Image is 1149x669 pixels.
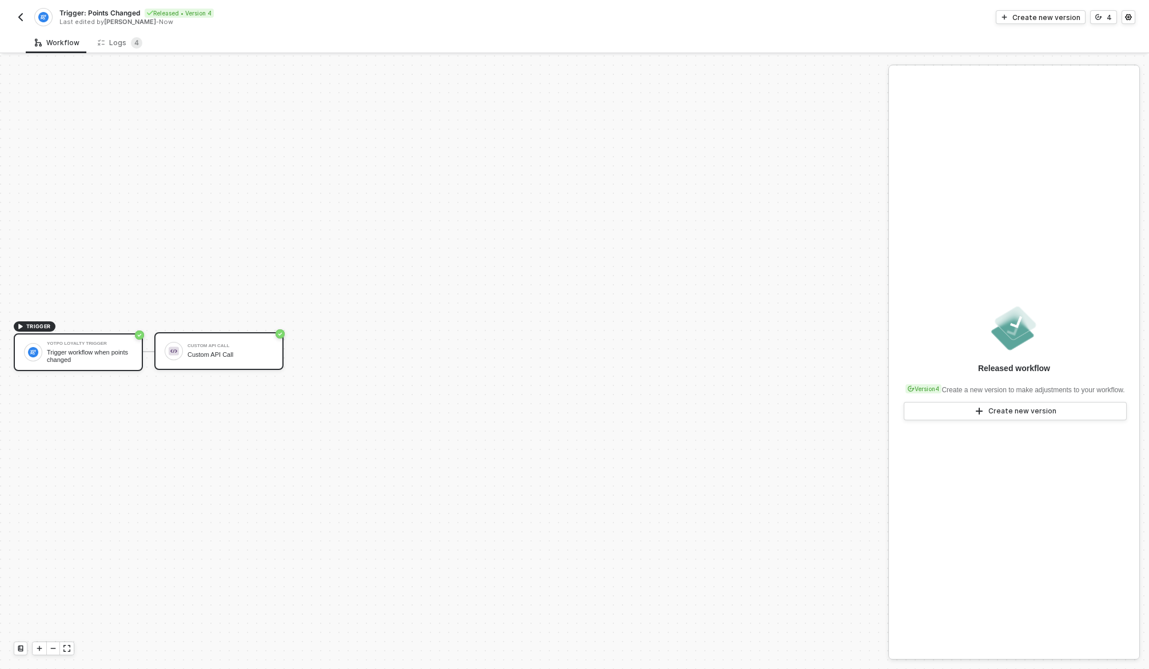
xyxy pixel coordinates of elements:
span: icon-minus [50,645,57,652]
button: back [14,10,27,24]
div: Released • Version 4 [145,9,214,18]
span: icon-versioning [908,385,915,392]
span: TRIGGER [26,322,51,331]
sup: 4 [131,37,142,49]
span: icon-play [36,645,43,652]
div: Last edited by - Now [59,18,573,26]
div: Released workflow [978,363,1050,374]
span: icon-play [1001,14,1008,21]
span: 4 [134,38,139,47]
button: 4 [1090,10,1117,24]
div: Version 4 [905,384,941,393]
div: Workflow [35,38,79,47]
span: icon-play [975,407,984,416]
div: Custom API Call [187,344,273,348]
img: icon [169,346,179,356]
span: Trigger: Points Changed [59,8,140,18]
span: icon-success-page [276,329,285,339]
button: Create new version [904,402,1127,420]
button: Create new version [996,10,1086,24]
img: icon [28,347,38,357]
span: icon-play [17,323,24,330]
div: Create new version [1012,13,1080,22]
img: integration-icon [38,12,48,22]
div: Logs [98,37,142,49]
div: Custom API Call [187,351,273,359]
div: Create a new version to make adjustments to your workflow. [903,379,1124,395]
span: icon-settings [1125,14,1132,21]
span: [PERSON_NAME] [104,18,156,26]
img: back [16,13,25,22]
span: icon-success-page [135,330,144,340]
div: Trigger workflow when points changed [47,349,133,363]
span: icon-expand [63,645,70,652]
div: 4 [1107,13,1112,22]
span: icon-versioning [1095,14,1102,21]
div: Yotpo Loyalty Trigger [47,341,133,346]
div: Create new version [988,407,1056,416]
img: released.png [989,303,1039,353]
